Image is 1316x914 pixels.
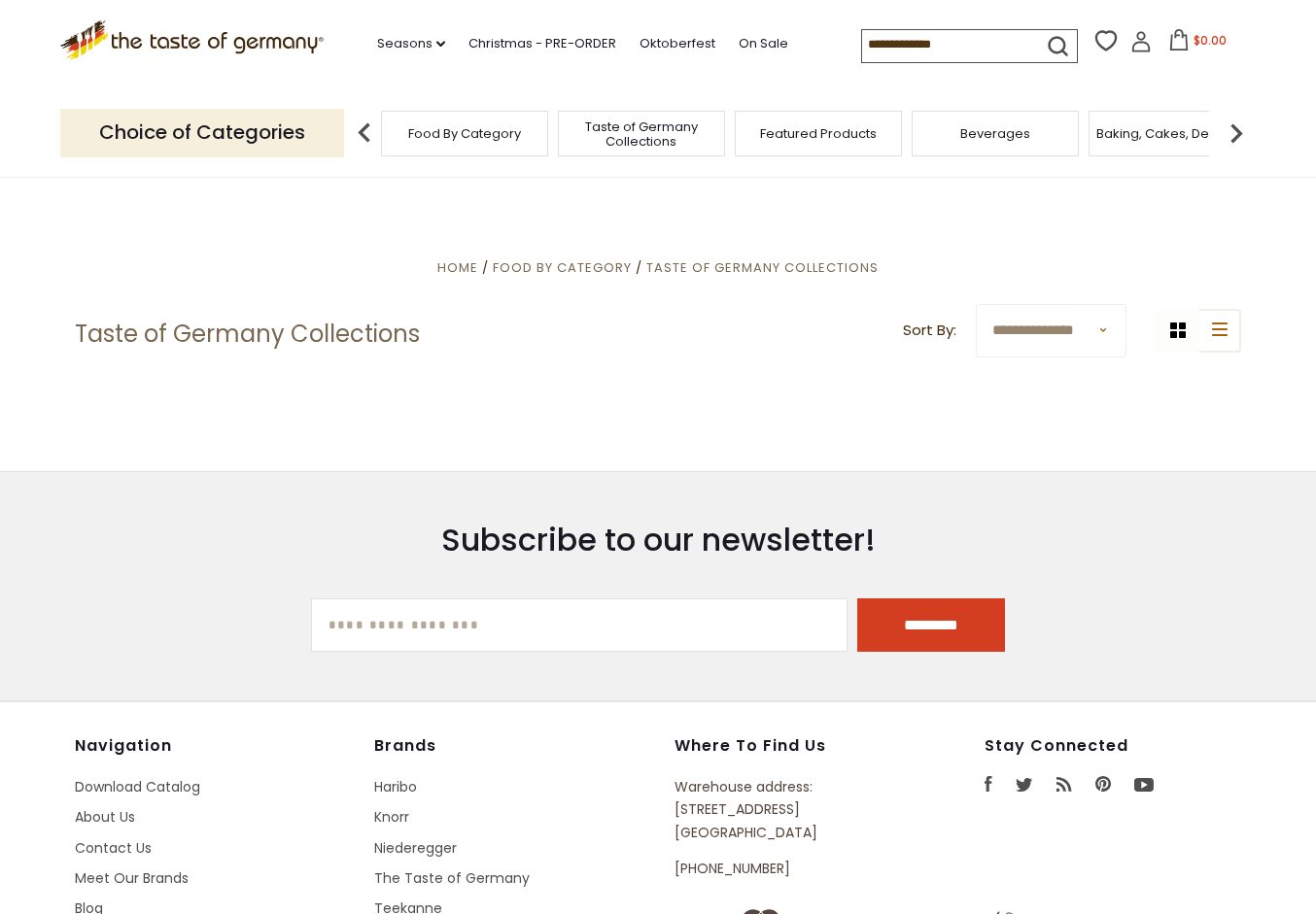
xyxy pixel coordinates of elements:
[374,777,417,796] a: Haribo
[1217,114,1256,152] img: next arrow
[640,33,715,54] a: Oktoberfest
[75,868,189,888] a: Meet Our Brands
[1096,126,1247,141] a: Baking, Cakes, Desserts
[311,521,1006,559] h3: Subscribe to our newsletter!
[739,33,788,54] a: On Sale
[903,319,956,343] label: Sort By:
[646,258,879,277] a: Taste of Germany Collections
[377,33,445,54] a: Seasons
[1194,32,1227,49] span: $0.00
[75,807,135,827] a: About Us
[374,807,409,827] a: Knorr
[675,776,896,844] p: Warehouse address: [STREET_ADDRESS] [GEOGRAPHIC_DATA]
[75,320,420,349] h1: Taste of Germany Collections
[675,736,896,756] h4: Where to find us
[468,33,616,54] a: Christmas - PRE-ORDER
[960,126,1030,141] a: Beverages
[493,258,632,277] a: Food By Category
[374,838,457,858] a: Niederegger
[985,736,1241,756] h4: Stay Connected
[675,858,896,880] p: [PHONE_NUMBER]
[1156,29,1238,58] button: $0.00
[408,126,521,141] a: Food By Category
[75,736,355,756] h4: Navigation
[564,119,719,149] a: Taste of Germany Collections
[75,777,200,796] a: Download Catalog
[760,126,877,141] a: Featured Products
[75,838,152,858] a: Contact Us
[374,868,530,888] a: The Taste of Germany
[345,114,384,152] img: previous arrow
[60,109,344,156] p: Choice of Categories
[374,736,654,756] h4: Brands
[437,258,478,277] a: Home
